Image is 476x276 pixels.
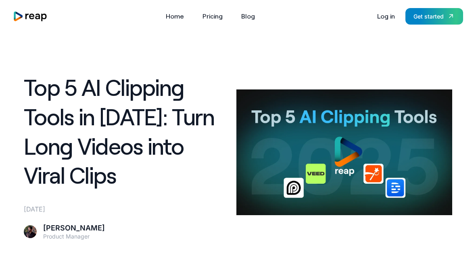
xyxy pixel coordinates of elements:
div: [DATE] [24,204,227,214]
div: Get started [413,12,444,21]
div: Product Manager [43,233,105,240]
a: Get started [405,8,463,25]
a: home [13,11,48,22]
h1: Top 5 AI Clipping Tools in [DATE]: Turn Long Videos into Viral Clips [24,73,227,190]
a: Log in [373,10,399,23]
a: Home [162,10,188,23]
a: Blog [237,10,259,23]
div: [PERSON_NAME] [43,224,105,233]
img: reap logo [13,11,48,22]
a: Pricing [198,10,227,23]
